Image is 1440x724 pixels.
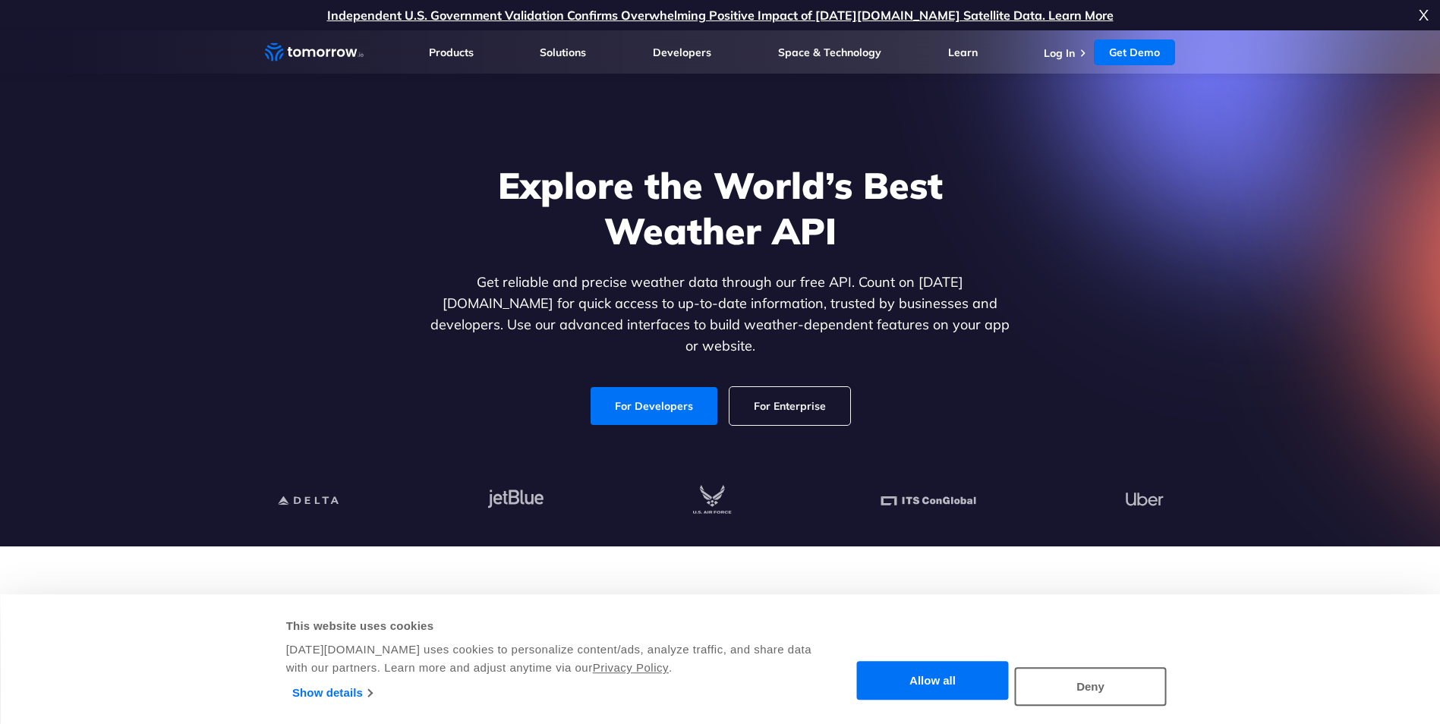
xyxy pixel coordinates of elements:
h1: Explore the World’s Best Weather API [427,162,1013,253]
div: [DATE][DOMAIN_NAME] uses cookies to personalize content/ads, analyze traffic, and share data with... [286,641,814,677]
a: Independent U.S. Government Validation Confirms Overwhelming Positive Impact of [DATE][DOMAIN_NAM... [327,8,1114,23]
a: Log In [1044,46,1075,60]
a: Solutions [540,46,586,59]
button: Deny [1015,667,1167,706]
a: Space & Technology [778,46,881,59]
a: For Developers [591,387,717,425]
a: Show details [292,682,372,704]
a: Developers [653,46,711,59]
a: For Enterprise [729,387,850,425]
a: Privacy Policy [593,661,669,674]
a: Home link [265,41,364,64]
div: This website uses cookies [286,617,814,635]
a: Products [429,46,474,59]
button: Allow all [857,662,1009,700]
a: Get Demo [1094,39,1175,65]
a: Learn [948,46,978,59]
p: Get reliable and precise weather data through our free API. Count on [DATE][DOMAIN_NAME] for quic... [427,272,1013,357]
